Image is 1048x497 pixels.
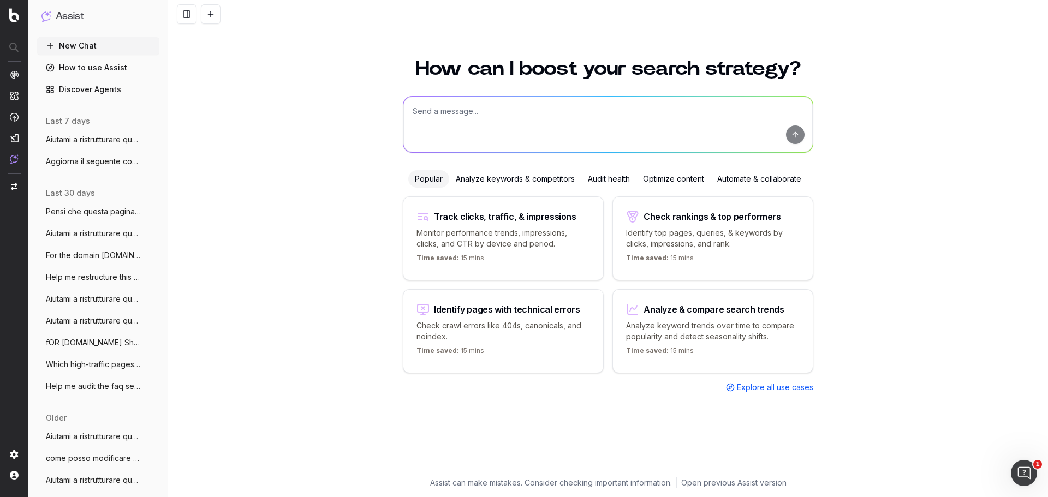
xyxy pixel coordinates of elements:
[10,70,19,79] img: Analytics
[434,212,576,221] div: Track clicks, traffic, & impressions
[46,134,142,145] span: Aiutami a ristrutturare questo articolo
[416,346,459,355] span: Time saved:
[41,11,51,21] img: Assist
[681,477,787,488] a: Open previous Assist version
[46,315,142,326] span: Aiutami a ristrutturare questo articolo
[626,346,694,360] p: 15 mins
[416,320,590,342] p: Check crawl errors like 404s, canonicals, and noindex.
[37,59,159,76] a: How to use Assist
[10,112,19,122] img: Activation
[626,227,800,249] p: Identify top pages, queries, & keywords by clicks, impressions, and rank.
[46,294,142,304] span: Aiutami a ristrutturare questo articolo
[37,471,159,489] button: Aiutami a ristrutturare questo articolo
[46,206,142,217] span: Pensi che questa pagina [URL]
[10,450,19,459] img: Setting
[56,9,84,24] h1: Assist
[37,131,159,148] button: Aiutami a ristrutturare questo articolo
[37,225,159,242] button: Aiutami a ristrutturare questo articolo
[10,471,19,480] img: My account
[636,170,711,188] div: Optimize content
[46,359,142,370] span: Which high-traffic pages haven’t been up
[10,154,19,164] img: Assist
[46,188,95,199] span: last 30 days
[408,170,449,188] div: Popular
[46,412,67,423] span: older
[37,356,159,373] button: Which high-traffic pages haven’t been up
[10,134,19,142] img: Studio
[37,312,159,330] button: Aiutami a ristrutturare questo articolo
[403,59,813,79] h1: How can I boost your search strategy?
[626,254,694,267] p: 15 mins
[416,227,590,249] p: Monitor performance trends, impressions, clicks, and CTR by device and period.
[9,8,19,22] img: Botify logo
[46,228,142,239] span: Aiutami a ristrutturare questo articolo
[416,254,459,262] span: Time saved:
[37,334,159,351] button: fOR [DOMAIN_NAME] Show me the
[37,247,159,264] button: For the domain [DOMAIN_NAME] identi
[46,156,142,167] span: Aggiorna il seguente contenuto di glossa
[37,428,159,445] button: Aiutami a ristrutturare questo articolo
[711,170,808,188] div: Automate & collaborate
[449,170,581,188] div: Analyze keywords & competitors
[10,91,19,100] img: Intelligence
[11,183,17,190] img: Switch project
[46,475,142,486] span: Aiutami a ristrutturare questo articolo
[416,346,484,360] p: 15 mins
[41,9,155,24] button: Assist
[644,305,784,314] div: Analyze & compare search trends
[434,305,580,314] div: Identify pages with technical errors
[46,337,142,348] span: fOR [DOMAIN_NAME] Show me the
[726,382,813,393] a: Explore all use cases
[37,378,159,395] button: Help me audit the faq section of assicur
[46,116,90,127] span: last 7 days
[1011,460,1037,486] iframe: Intercom live chat
[1033,460,1042,469] span: 1
[416,254,484,267] p: 15 mins
[37,268,159,286] button: Help me restructure this article so that
[37,153,159,170] button: Aggiorna il seguente contenuto di glossa
[46,250,142,261] span: For the domain [DOMAIN_NAME] identi
[626,320,800,342] p: Analyze keyword trends over time to compare popularity and detect seasonality shifts.
[37,290,159,308] button: Aiutami a ristrutturare questo articolo
[46,431,142,442] span: Aiutami a ristrutturare questo articolo
[626,346,669,355] span: Time saved:
[37,450,159,467] button: come posso modificare questo abstract in
[46,381,142,392] span: Help me audit the faq section of assicur
[37,203,159,220] button: Pensi che questa pagina [URL]
[737,382,813,393] span: Explore all use cases
[37,81,159,98] a: Discover Agents
[644,212,781,221] div: Check rankings & top performers
[46,272,142,283] span: Help me restructure this article so that
[581,170,636,188] div: Audit health
[37,37,159,55] button: New Chat
[430,477,672,488] p: Assist can make mistakes. Consider checking important information.
[46,453,142,464] span: come posso modificare questo abstract in
[626,254,669,262] span: Time saved:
